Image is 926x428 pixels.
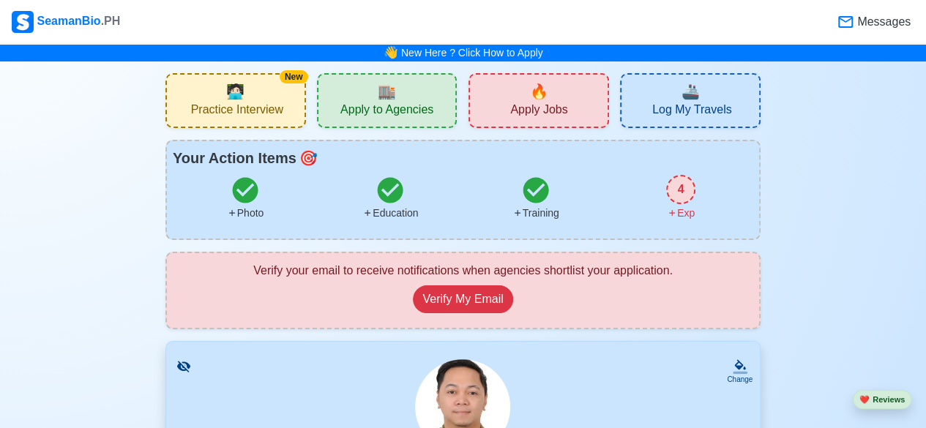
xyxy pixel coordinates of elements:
span: Practice Interview [191,102,283,121]
div: Education [362,206,418,221]
span: agencies [378,80,396,102]
span: .PH [101,15,121,27]
span: Messages [854,13,911,31]
span: Apply Jobs [510,102,567,121]
span: interview [226,80,244,102]
div: SeamanBio [12,11,120,33]
span: todo [299,147,318,169]
button: heartReviews [853,390,911,410]
span: heart [859,395,870,404]
span: bell [381,42,400,63]
div: Photo [227,206,264,221]
div: Training [512,206,559,221]
div: 4 [666,175,695,204]
div: Verify your email to receive notifications when agencies shortlist your application. [182,262,744,279]
a: New Here ? Click How to Apply [401,47,543,59]
span: Apply to Agencies [340,102,433,121]
span: travel [682,80,700,102]
span: new [530,80,548,102]
div: Change [727,374,753,385]
div: New [280,70,308,83]
img: Logo [12,11,34,33]
div: Your Action Items [173,147,753,169]
span: Log My Travels [652,102,731,121]
button: Verify My Email [413,285,512,313]
div: Exp [667,206,695,221]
